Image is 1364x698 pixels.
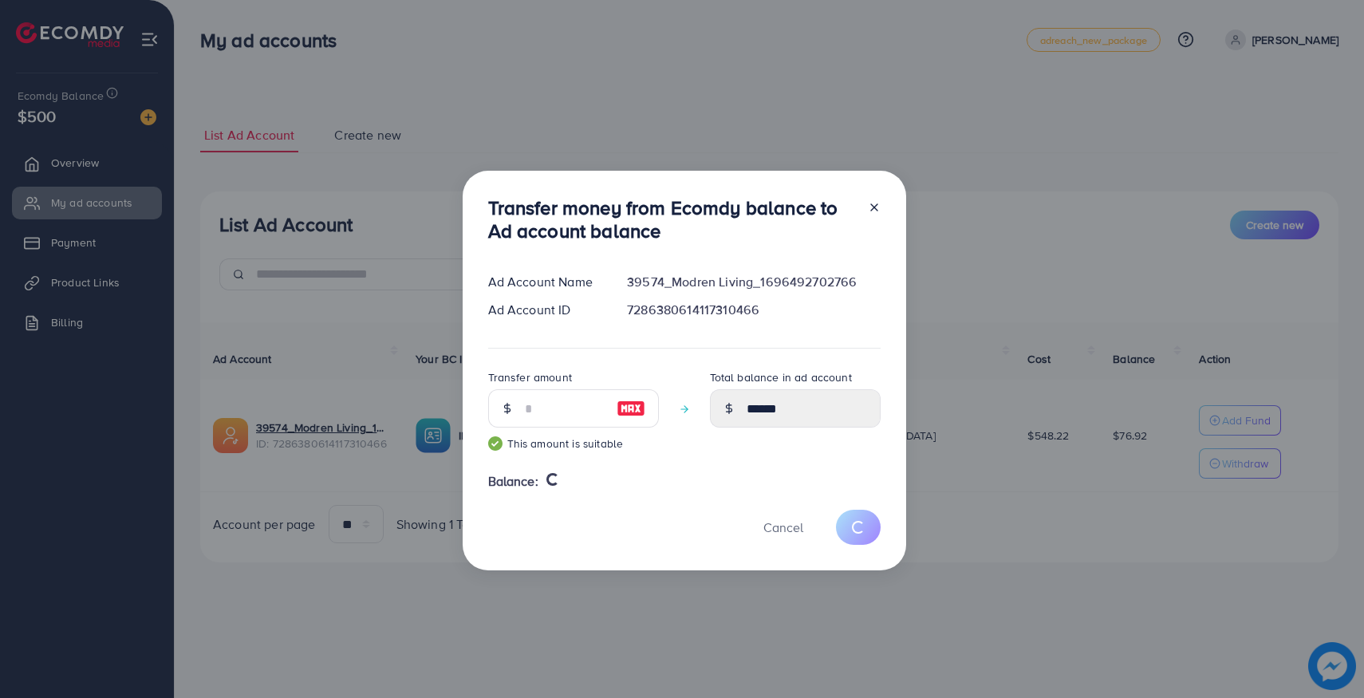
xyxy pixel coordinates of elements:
div: Ad Account ID [475,301,615,319]
img: image [617,399,645,418]
div: 39574_Modren Living_1696492702766 [614,273,893,291]
span: Balance: [488,472,538,491]
label: Transfer amount [488,369,572,385]
h3: Transfer money from Ecomdy balance to Ad account balance [488,196,855,243]
img: guide [488,436,503,451]
div: 7286380614117310466 [614,301,893,319]
div: Ad Account Name [475,273,615,291]
small: This amount is suitable [488,436,659,452]
span: Cancel [763,519,803,536]
label: Total balance in ad account [710,369,852,385]
button: Cancel [743,510,823,544]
